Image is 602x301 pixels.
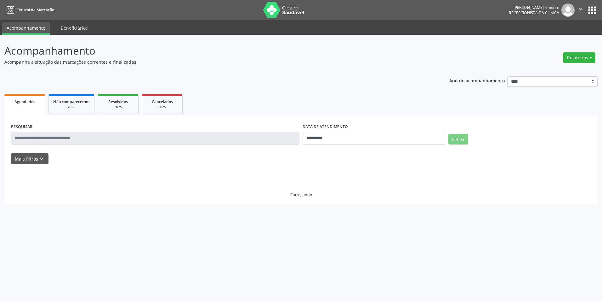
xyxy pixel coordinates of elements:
i: keyboard_arrow_down [38,155,45,162]
span: Recepcionista da clínica [509,10,559,15]
span: Central de Marcação [16,7,54,13]
button: apps [587,5,598,16]
button: Filtrar [448,134,468,145]
button:  [575,3,587,17]
a: Beneficiários [56,22,92,33]
span: Não compareceram [53,99,90,104]
div: [PERSON_NAME] Ismerim [509,5,559,10]
p: Acompanhe a situação das marcações correntes e finalizadas [4,59,420,65]
span: Cancelados [152,99,173,104]
button: Mais filtroskeyboard_arrow_down [11,153,48,164]
a: Acompanhamento [2,22,50,35]
button: Relatórios [563,52,595,63]
div: Carregando [290,192,312,198]
div: 2025 [53,105,90,109]
div: 2025 [146,105,178,109]
span: Resolvidos [108,99,128,104]
p: Ano de acompanhamento [449,76,505,84]
p: Acompanhamento [4,43,420,59]
img: img [561,3,575,17]
i:  [577,6,584,13]
a: Central de Marcação [4,5,54,15]
div: 2025 [102,105,134,109]
span: Agendados [14,99,35,104]
label: PESQUISAR [11,122,32,132]
label: DATA DE ATENDIMENTO [303,122,348,132]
